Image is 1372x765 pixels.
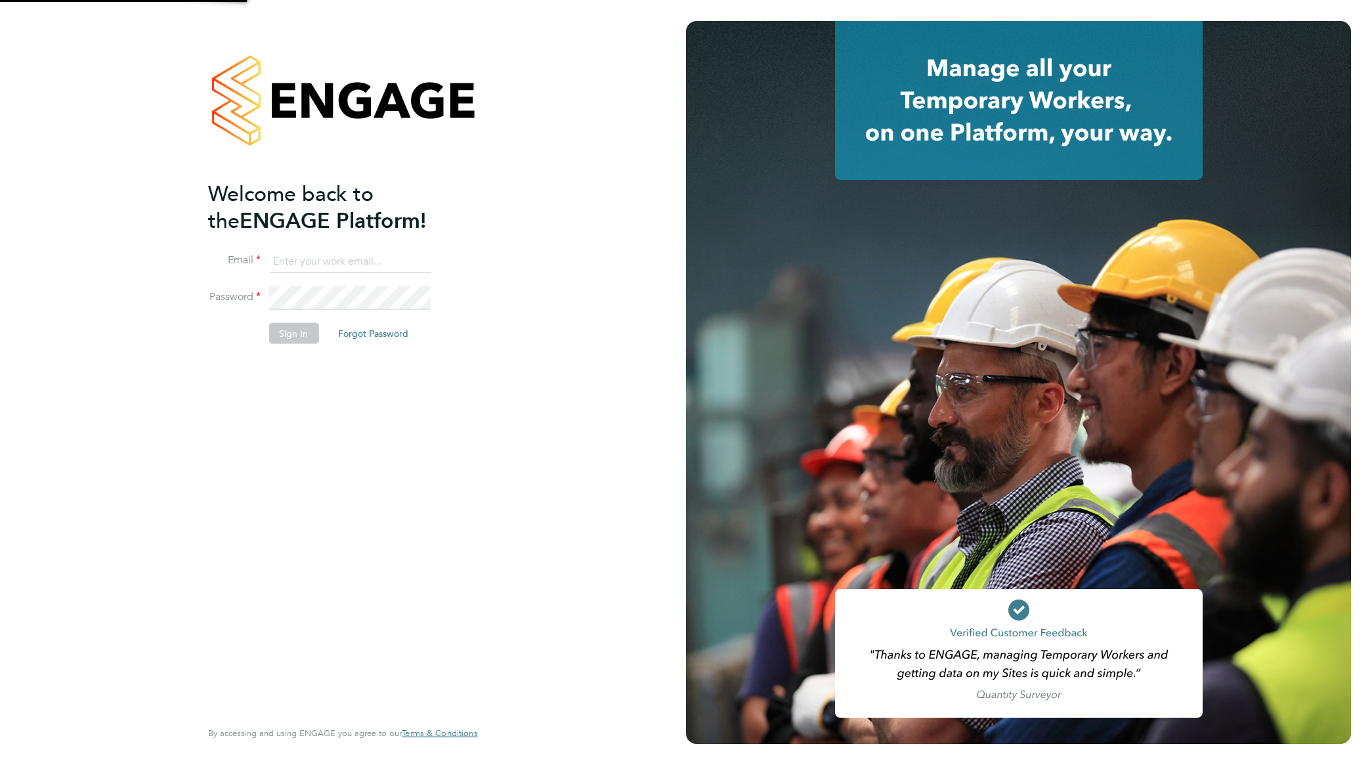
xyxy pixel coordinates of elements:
[208,728,477,739] span: By accessing and using ENGAGE you agree to our
[208,253,261,267] label: Email
[402,728,477,739] span: Terms & Conditions
[268,250,431,273] input: Enter your work email...
[208,180,464,234] h2: ENGAGE Platform!
[402,728,477,739] a: Terms & Conditions
[208,290,261,304] label: Password
[208,181,374,233] span: Welcome back to the
[328,323,419,344] button: Forgot Password
[268,323,318,344] button: Sign In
